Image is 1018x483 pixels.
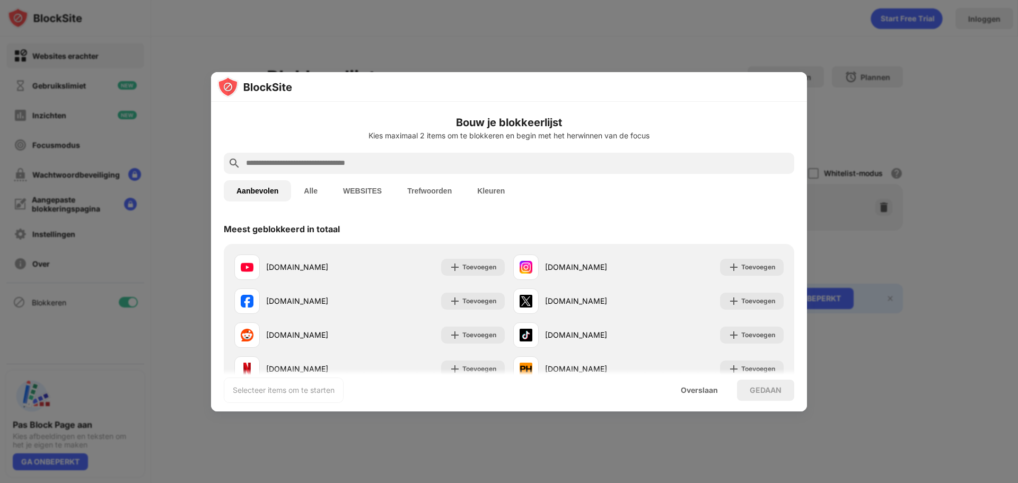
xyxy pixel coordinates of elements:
font: Overslaan [681,385,718,394]
font: Toevoegen [741,365,775,373]
font: Selecteer items om te starten [233,385,335,394]
img: favicons [520,329,532,341]
font: Toevoegen [462,365,496,373]
img: favicons [241,363,253,375]
font: Meest geblokkeerd in totaal [224,224,340,234]
font: [DOMAIN_NAME] [545,364,607,373]
img: favicons [520,295,532,308]
font: Toevoegen [741,331,775,339]
font: Kleuren [477,187,505,195]
font: Bouw je blokkeerlijst [456,116,562,129]
font: Trefwoorden [407,187,452,195]
font: GEDAAN [750,385,782,394]
img: favicons [241,261,253,274]
font: Toevoegen [741,297,775,305]
font: [DOMAIN_NAME] [266,330,328,339]
img: favicons [241,329,253,341]
button: Aanbevolen [224,180,291,201]
font: [DOMAIN_NAME] [545,330,607,339]
font: Toevoegen [741,263,775,271]
font: [DOMAIN_NAME] [266,364,328,373]
font: Toevoegen [462,331,496,339]
img: favicons [520,363,532,375]
img: favicons [241,295,253,308]
img: logo-blocksite.svg [217,76,292,98]
button: Alle [291,180,330,201]
font: Toevoegen [462,297,496,305]
button: WEBSITES [330,180,394,201]
font: Toevoegen [462,263,496,271]
button: Trefwoorden [394,180,464,201]
font: Kies maximaal 2 items om te blokkeren en begin met het herwinnen van de focus [368,131,650,140]
font: [DOMAIN_NAME] [266,296,328,305]
img: search.svg [228,157,241,170]
font: [DOMAIN_NAME] [266,262,328,271]
button: Kleuren [464,180,517,201]
font: WEBSITES [343,187,382,195]
font: [DOMAIN_NAME] [545,296,607,305]
font: [DOMAIN_NAME] [545,262,607,271]
img: favicons [520,261,532,274]
font: Alle [304,187,318,195]
font: Aanbevolen [236,187,278,195]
